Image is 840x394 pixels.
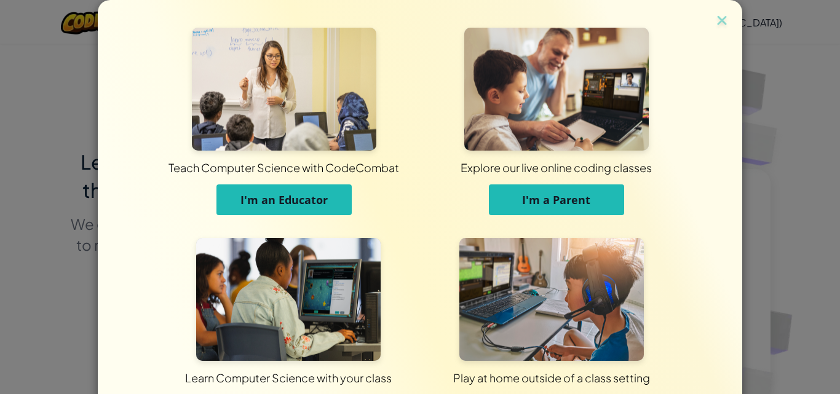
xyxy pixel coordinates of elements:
button: I'm a Parent [489,184,624,215]
img: For Educators [192,28,376,151]
span: I'm a Parent [522,192,590,207]
img: For Students [196,238,381,361]
button: I'm an Educator [216,184,352,215]
img: close icon [714,12,730,31]
img: For Parents [464,28,649,151]
img: For Individuals [459,238,644,361]
span: I'm an Educator [240,192,328,207]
